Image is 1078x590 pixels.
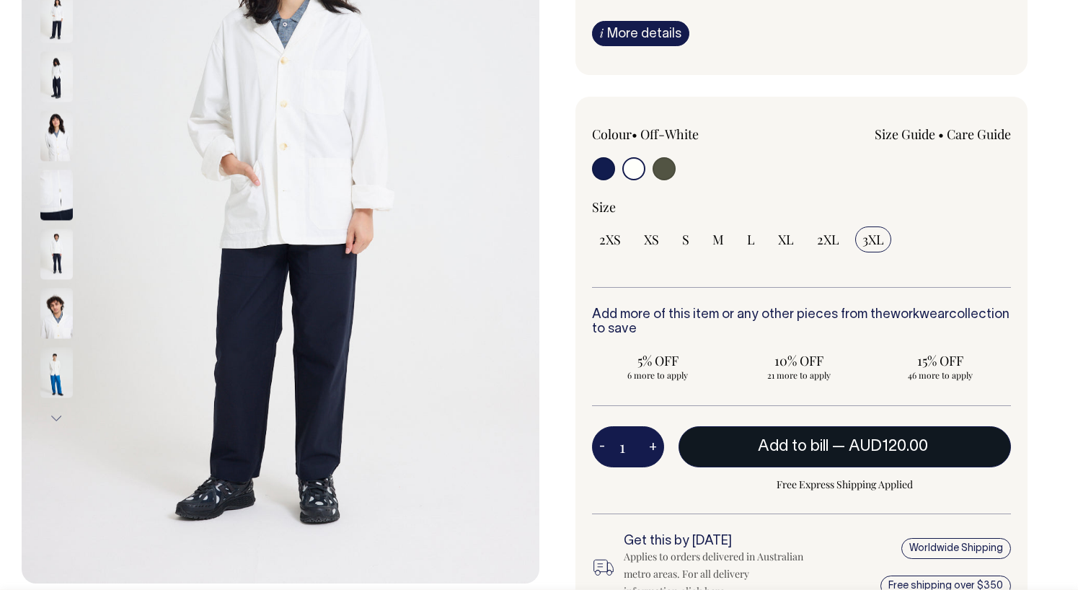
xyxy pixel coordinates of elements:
[640,126,699,143] label: Off-White
[624,534,821,549] h6: Get this by [DATE]
[637,226,666,252] input: XS
[758,439,829,454] span: Add to bill
[600,25,604,40] span: i
[592,198,1012,216] div: Size
[40,289,73,339] img: off-white
[592,226,628,252] input: 2XS
[592,21,689,46] a: iMore details
[40,170,73,221] img: off-white
[592,348,725,385] input: 5% OFF 6 more to apply
[810,226,847,252] input: 2XL
[862,231,884,248] span: 3XL
[881,369,999,381] span: 46 more to apply
[712,231,724,248] span: M
[947,126,1011,143] a: Care Guide
[40,348,73,398] img: off-white
[855,226,891,252] input: 3XL
[891,309,949,321] a: workwear
[40,229,73,280] img: off-white
[45,402,67,435] button: Next
[938,126,944,143] span: •
[40,111,73,162] img: off-white
[644,231,659,248] span: XS
[874,348,1007,385] input: 15% OFF 46 more to apply
[642,433,664,462] button: +
[599,231,621,248] span: 2XS
[832,439,932,454] span: —
[679,426,1012,467] button: Add to bill —AUD120.00
[592,433,612,462] button: -
[747,231,755,248] span: L
[632,126,637,143] span: •
[675,226,697,252] input: S
[599,352,717,369] span: 5% OFF
[40,52,73,102] img: off-white
[740,226,762,252] input: L
[778,231,794,248] span: XL
[682,231,689,248] span: S
[817,231,839,248] span: 2XL
[705,226,731,252] input: M
[679,476,1012,493] span: Free Express Shipping Applied
[740,352,858,369] span: 10% OFF
[599,369,717,381] span: 6 more to apply
[771,226,801,252] input: XL
[733,348,865,385] input: 10% OFF 21 more to apply
[592,308,1012,337] h6: Add more of this item or any other pieces from the collection to save
[875,126,935,143] a: Size Guide
[881,352,999,369] span: 15% OFF
[740,369,858,381] span: 21 more to apply
[849,439,928,454] span: AUD120.00
[592,126,760,143] div: Colour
